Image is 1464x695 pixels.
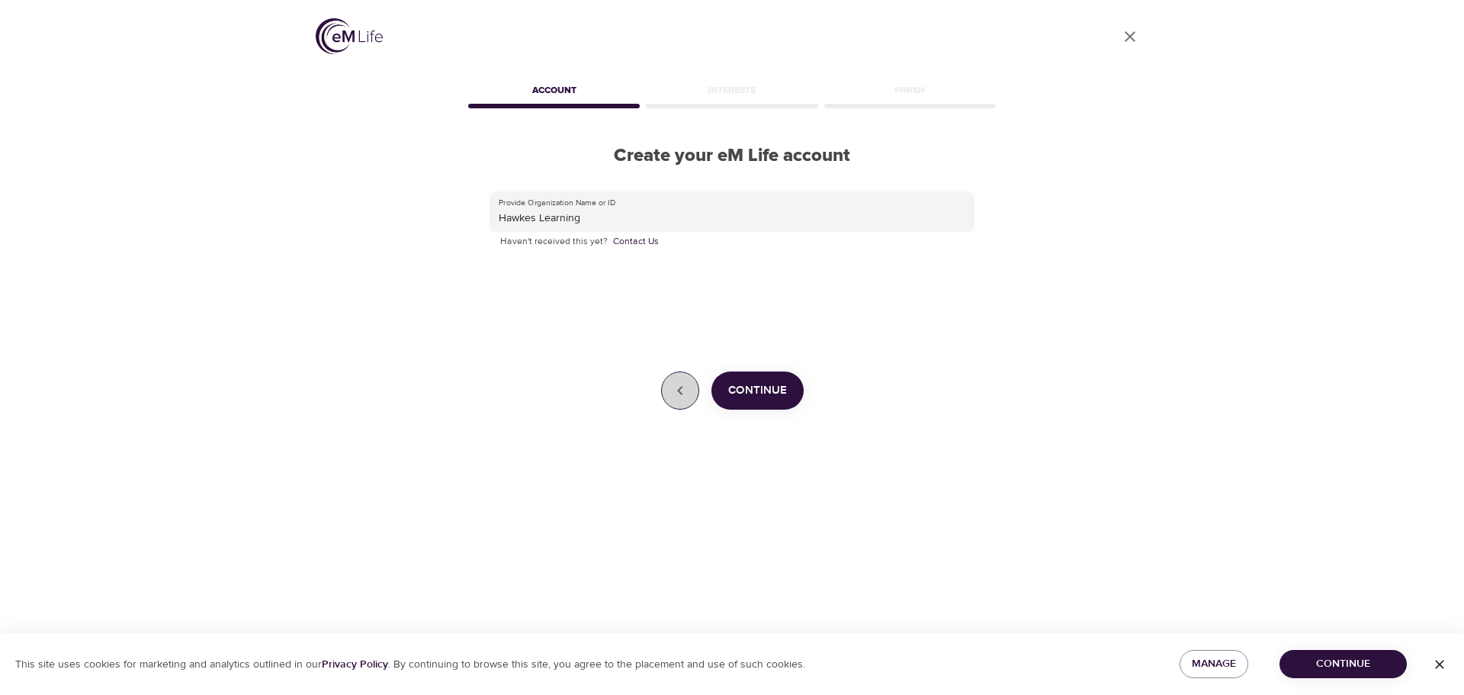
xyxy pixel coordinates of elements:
[316,18,383,54] img: logo
[1292,655,1395,674] span: Continue
[1192,655,1236,674] span: Manage
[500,234,964,249] p: Haven't received this yet?
[728,381,787,401] span: Continue
[1180,650,1248,678] button: Manage
[322,658,388,671] a: Privacy Policy
[711,372,804,410] button: Continue
[1112,18,1148,55] a: close
[1279,650,1407,678] button: Continue
[613,234,659,249] a: Contact Us
[465,145,999,167] h2: Create your eM Life account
